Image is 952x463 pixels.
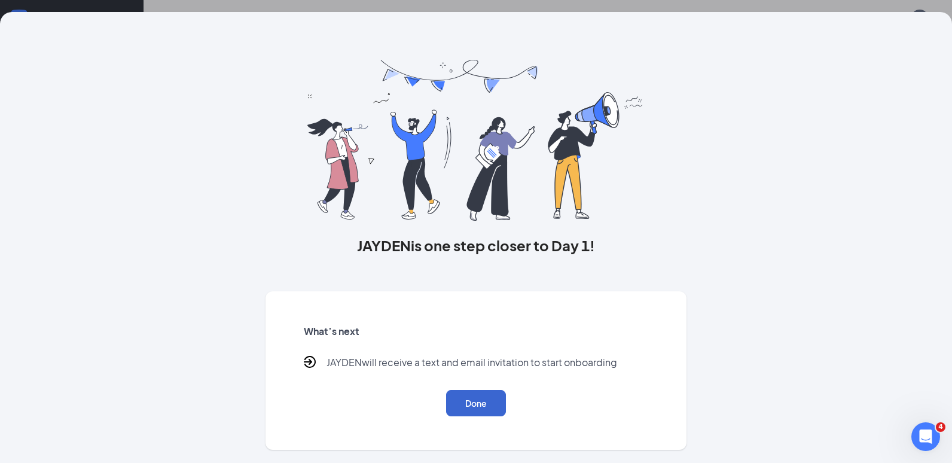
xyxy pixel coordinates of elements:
p: JAYDEN will receive a text and email invitation to start onboarding [327,356,617,371]
img: you are all set [307,60,644,221]
iframe: Intercom live chat [911,422,940,451]
button: Done [446,390,506,416]
h3: JAYDEN is one step closer to Day 1! [266,235,686,255]
span: 4 [936,422,945,432]
h5: What’s next [304,325,648,338]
